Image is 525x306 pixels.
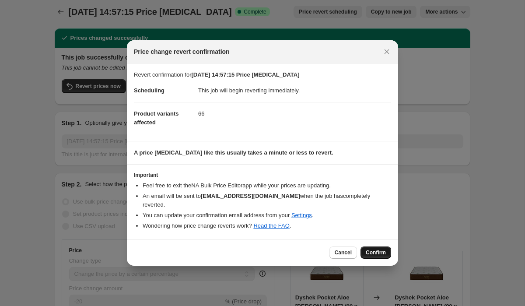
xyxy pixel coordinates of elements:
[198,102,391,125] dd: 66
[253,222,289,229] a: Read the FAQ
[143,222,391,230] li: Wondering how price change reverts work? .
[329,246,357,259] button: Cancel
[335,249,352,256] span: Cancel
[143,181,391,190] li: Feel free to exit the NA Bulk Price Editor app while your prices are updating.
[360,246,391,259] button: Confirm
[134,70,391,79] p: Revert confirmation for
[198,79,391,102] dd: This job will begin reverting immediately.
[201,193,300,199] b: [EMAIL_ADDRESS][DOMAIN_NAME]
[366,249,386,256] span: Confirm
[134,172,391,179] h3: Important
[134,87,164,94] span: Scheduling
[143,211,391,220] li: You can update your confirmation email address from your .
[134,149,333,156] b: A price [MEDICAL_DATA] like this usually takes a minute or less to revert.
[381,46,393,58] button: Close
[143,192,391,209] li: An email will be sent to when the job has completely reverted .
[192,71,300,78] b: [DATE] 14:57:15 Price [MEDICAL_DATA]
[134,110,179,126] span: Product variants affected
[291,212,312,218] a: Settings
[134,47,230,56] span: Price change revert confirmation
